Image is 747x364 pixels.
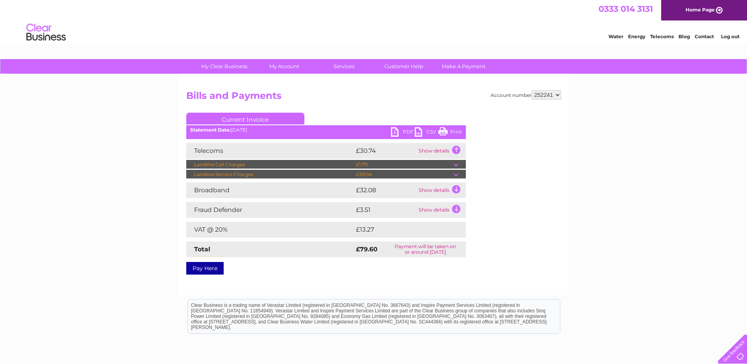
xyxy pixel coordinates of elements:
a: Customer Help [371,59,436,74]
a: Current Invoice [186,113,304,124]
td: £30.74 [354,143,417,159]
td: £29.04 [354,170,454,179]
td: Show details [417,202,466,218]
a: Services [311,59,376,74]
a: Blog [678,33,690,39]
a: Make A Payment [431,59,496,74]
a: Log out [721,33,740,39]
a: Energy [628,33,645,39]
a: My Account [252,59,317,74]
strong: £79.60 [356,245,378,253]
div: Clear Business is a trading name of Verastar Limited (registered in [GEOGRAPHIC_DATA] No. 3667643... [188,4,560,38]
a: Contact [695,33,714,39]
a: Water [608,33,623,39]
td: £1.70 [354,160,454,169]
a: PDF [391,127,415,139]
a: 0333 014 3131 [599,4,653,14]
h2: Bills and Payments [186,90,561,105]
td: Landline Call Charges [186,160,354,169]
td: Landline Service Charges [186,170,354,179]
td: VAT @ 20% [186,222,354,238]
b: Statement Date: [190,127,231,133]
a: Telecoms [650,33,674,39]
td: Payment will be taken on or around [DATE] [385,241,465,257]
a: My Clear Business [192,59,257,74]
div: [DATE] [186,127,466,133]
td: Show details [417,143,466,159]
td: Telecoms [186,143,354,159]
td: £3.51 [354,202,417,218]
img: logo.png [26,20,66,45]
a: Pay Here [186,262,224,275]
a: Print [438,127,462,139]
a: CSV [415,127,438,139]
td: Broadband [186,182,354,198]
td: £32.08 [354,182,417,198]
td: Show details [417,182,466,198]
td: £13.27 [354,222,449,238]
strong: Total [194,245,210,253]
div: Account number [491,90,561,100]
td: Fraud Defender [186,202,354,218]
